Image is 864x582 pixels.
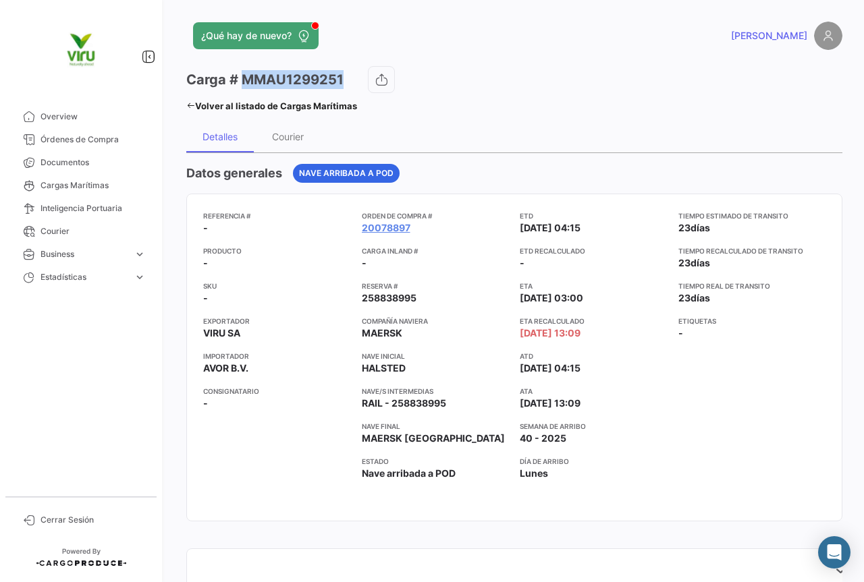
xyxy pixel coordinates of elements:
a: Overview [11,105,151,128]
a: Volver al listado de Cargas Marítimas [186,96,357,115]
a: 20078897 [362,221,410,235]
span: Inteligencia Portuaria [40,202,146,214]
app-card-info-title: Nave final [362,421,510,432]
div: Courier [272,131,304,142]
span: - [203,256,208,270]
app-card-info-title: Referencia # [203,210,351,221]
span: Overview [40,111,146,123]
a: Cargas Marítimas [11,174,151,197]
span: - [203,221,208,235]
span: Nave arribada a POD [299,167,394,179]
app-card-info-title: ETD [520,210,668,221]
span: [DATE] 13:09 [520,397,580,410]
span: 40 - 2025 [520,432,566,445]
span: - [203,291,208,305]
span: expand_more [134,248,146,260]
a: Courier [11,220,151,243]
a: Inteligencia Portuaria [11,197,151,220]
app-card-info-title: ATA [520,386,668,397]
app-card-info-title: Estado [362,456,510,467]
app-card-info-title: Exportador [203,316,351,326]
app-card-info-title: Importador [203,351,351,361]
app-card-info-title: Orden de Compra # [362,210,510,221]
span: Courier [40,225,146,237]
app-card-info-title: ETD Recalculado [520,245,668,256]
div: Abrir Intercom Messenger [818,536,850,569]
app-card-info-title: Compañía naviera [362,316,510,326]
a: Órdenes de Compra [11,128,151,151]
app-card-info-title: ETA Recalculado [520,316,668,326]
span: - [203,397,208,410]
h4: Datos generales [186,164,282,183]
app-card-info-title: Día de Arribo [520,456,668,467]
app-card-info-title: Producto [203,245,351,256]
span: Business [40,248,128,260]
app-card-info-title: Tiempo real de transito [678,281,826,291]
h3: Carga # MMAU1299251 [186,70,344,89]
span: [DATE] 04:15 [520,361,580,375]
span: Lunes [520,467,548,480]
span: 258838995 [362,291,416,305]
span: HALSTED [362,361,406,375]
app-card-info-title: ATD [520,351,668,361]
span: Nave arribada a POD [362,467,456,480]
span: días [691,257,710,268]
span: [DATE] 03:00 [520,291,583,305]
span: MAERSK [362,326,402,340]
span: - [678,326,683,340]
span: MAERSK [GEOGRAPHIC_DATA] [362,432,505,445]
span: Cargas Marítimas [40,179,146,192]
span: RAIL - 258838995 [362,397,446,410]
app-card-info-title: Nave/s intermedias [362,386,510,397]
app-card-info-title: Tiempo recalculado de transito [678,245,826,256]
span: - [362,256,367,270]
app-card-info-title: Consignatario [203,386,351,397]
a: Documentos [11,151,151,174]
span: Órdenes de Compra [40,134,146,146]
button: ¿Qué hay de nuevo? [193,22,319,49]
app-card-info-title: Semana de Arribo [520,421,668,432]
span: Cerrar Sesión [40,514,146,526]
span: expand_more [134,271,146,283]
span: días [691,292,710,303]
app-card-info-title: Tiempo estimado de transito [678,210,826,221]
span: [DATE] 04:15 [520,221,580,235]
span: [PERSON_NAME] [731,29,807,42]
img: placeholder-user.png [814,22,842,50]
app-card-info-title: ETA [520,281,668,291]
span: 23 [678,292,691,303]
span: VIRU SA [203,326,240,340]
app-card-info-title: Reserva # [362,281,510,291]
app-card-info-title: SKU [203,281,351,291]
div: Detalles [202,131,238,142]
app-card-info-title: Etiquetas [678,316,826,326]
span: 23 [678,257,691,268]
span: - [520,257,524,268]
app-card-info-title: Carga inland # [362,245,510,256]
span: días [691,222,710,233]
img: viru.png [47,16,115,84]
app-card-info-title: Nave inicial [362,351,510,361]
span: AVOR B.V. [203,361,248,375]
span: ¿Qué hay de nuevo? [201,29,292,42]
span: 23 [678,222,691,233]
span: Documentos [40,156,146,169]
span: Estadísticas [40,271,128,283]
span: [DATE] 13:09 [520,326,580,340]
